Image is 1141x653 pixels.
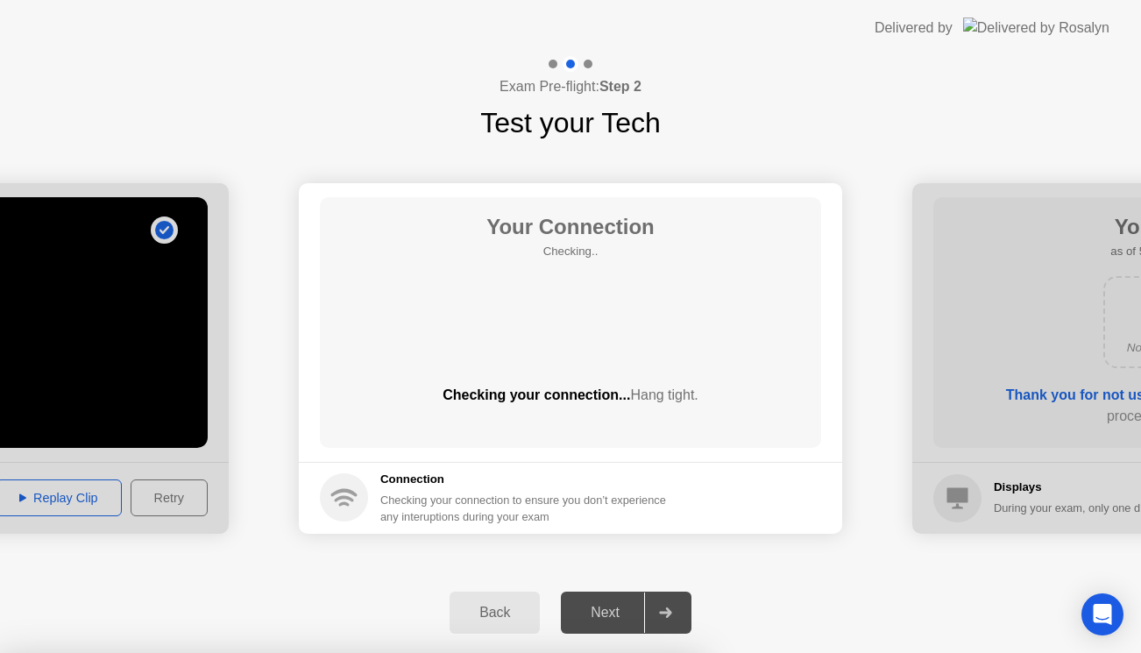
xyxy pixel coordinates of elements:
[963,18,1109,38] img: Delivered by Rosalyn
[380,471,677,488] h5: Connection
[455,605,535,621] div: Back
[500,76,641,97] h4: Exam Pre-flight:
[566,605,644,621] div: Next
[1081,593,1123,635] div: Open Intercom Messenger
[875,18,953,39] div: Delivered by
[486,211,655,243] h1: Your Connection
[480,102,661,144] h1: Test your Tech
[320,385,821,406] div: Checking your connection...
[599,79,641,94] b: Step 2
[486,243,655,260] h5: Checking..
[380,492,677,525] div: Checking your connection to ensure you don’t experience any interuptions during your exam
[630,387,698,402] span: Hang tight.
